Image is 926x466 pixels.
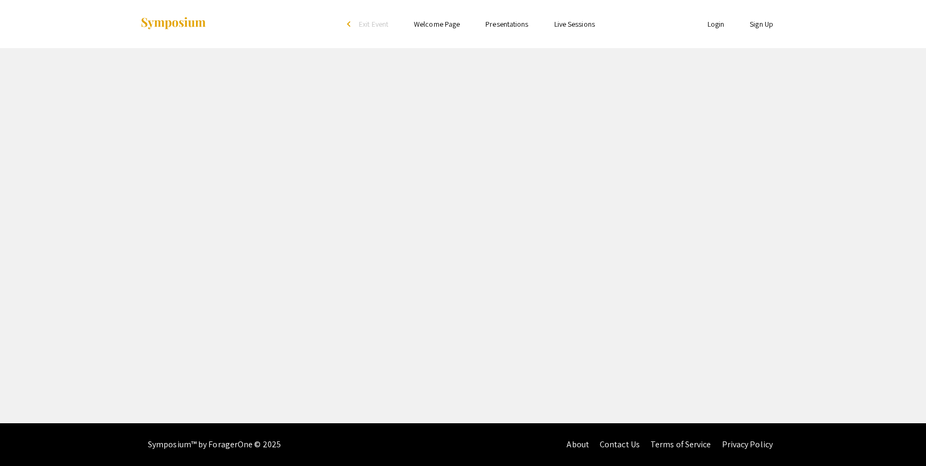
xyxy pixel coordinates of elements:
a: About [567,439,589,450]
a: Live Sessions [554,19,595,29]
span: Exit Event [359,19,388,29]
a: Contact Us [600,439,640,450]
div: arrow_back_ios [347,21,354,27]
img: Symposium by ForagerOne [140,17,207,31]
a: Sign Up [750,19,773,29]
a: Login [708,19,725,29]
a: Privacy Policy [722,439,773,450]
div: Symposium™ by ForagerOne © 2025 [148,423,281,466]
a: Presentations [485,19,528,29]
a: Welcome Page [414,19,460,29]
a: Terms of Service [650,439,711,450]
